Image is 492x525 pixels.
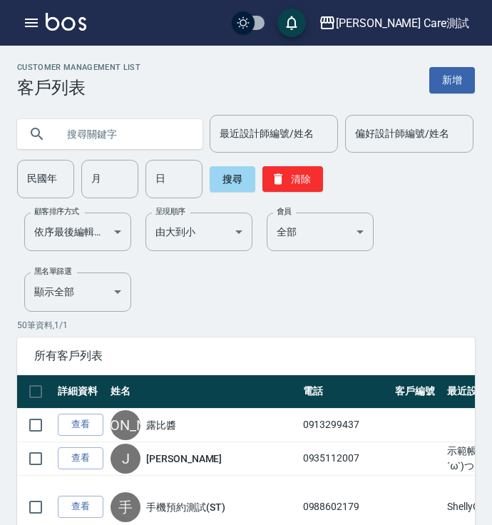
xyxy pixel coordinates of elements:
th: 姓名 [107,375,299,409]
div: 全部 [267,213,374,251]
div: 顯示全部 [24,272,131,311]
a: 新增 [429,67,475,93]
div: 依序最後編輯時間 [24,213,131,251]
span: 所有客戶列表 [34,349,458,363]
a: 露比醬 [146,418,176,432]
th: 客戶編號 [391,375,444,409]
img: Logo [46,13,86,31]
label: 會員 [277,206,292,217]
a: [PERSON_NAME] [146,452,222,466]
a: 查看 [58,414,103,436]
div: [PERSON_NAME] Care測試 [336,14,469,32]
button: 清除 [262,166,323,192]
th: 電話 [299,375,391,409]
a: 查看 [58,496,103,518]
h2: Customer Management List [17,63,140,72]
input: 搜尋關鍵字 [57,115,191,153]
label: 呈現順序 [155,206,185,217]
button: [PERSON_NAME] Care測試 [313,9,475,38]
h3: 客戶列表 [17,78,140,98]
div: J [111,444,140,474]
button: save [277,9,306,37]
p: 50 筆資料, 1 / 1 [17,319,475,332]
td: 0913299437 [299,408,391,442]
th: 詳細資料 [54,375,107,409]
div: 手 [111,492,140,522]
label: 黑名單篩選 [34,266,71,277]
div: 由大到小 [145,213,252,251]
label: 顧客排序方式 [34,206,79,217]
div: [PERSON_NAME] [111,410,140,440]
button: 搜尋 [210,166,255,192]
td: 0935112007 [299,442,391,475]
a: 查看 [58,447,103,469]
a: 手機預約測試(ST) [146,500,225,514]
